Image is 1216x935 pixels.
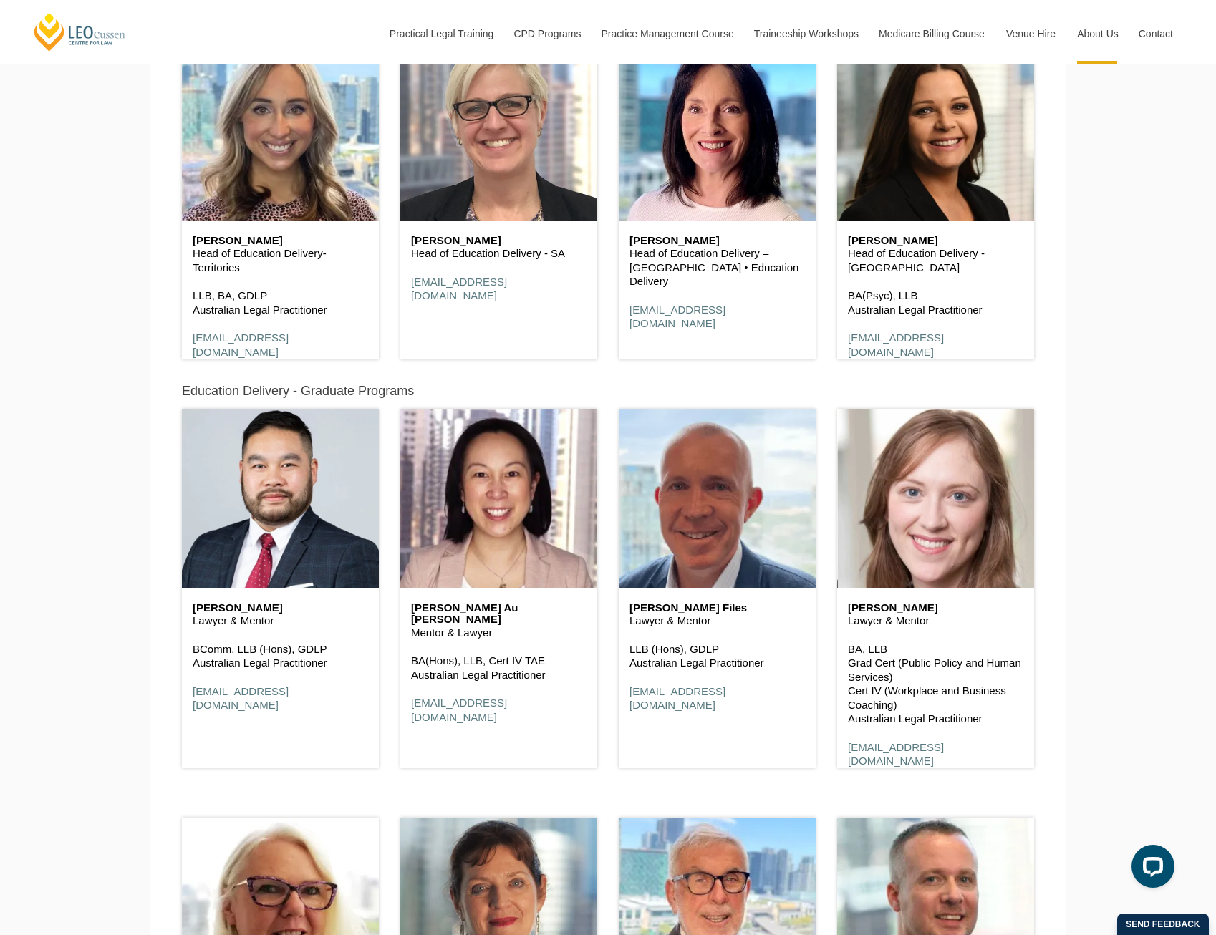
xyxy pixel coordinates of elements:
[629,685,725,712] a: [EMAIL_ADDRESS][DOMAIN_NAME]
[848,614,1023,628] p: Lawyer & Mentor
[193,331,289,358] a: [EMAIL_ADDRESS][DOMAIN_NAME]
[503,3,590,64] a: CPD Programs
[848,642,1023,726] p: BA, LLB Grad Cert (Public Policy and Human Services) Cert IV (Workplace and Business Coaching) Au...
[32,11,127,52] a: [PERSON_NAME] Centre for Law
[868,3,995,64] a: Medicare Billing Course
[629,642,805,670] p: LLB (Hons), GDLP Australian Legal Practitioner
[629,614,805,628] p: Lawyer & Mentor
[995,3,1066,64] a: Venue Hire
[411,626,587,640] p: Mentor & Lawyer
[848,235,1023,247] h6: [PERSON_NAME]
[848,741,944,767] a: [EMAIL_ADDRESS][DOMAIN_NAME]
[379,3,503,64] a: Practical Legal Training
[848,331,944,358] a: [EMAIL_ADDRESS][DOMAIN_NAME]
[848,289,1023,316] p: BA(Psyc), LLB Australian Legal Practitioner
[193,642,368,670] p: BComm, LLB (Hons), GDLP Australian Legal Practitioner
[411,602,587,626] h6: [PERSON_NAME] Au [PERSON_NAME]
[629,235,805,247] h6: [PERSON_NAME]
[848,246,1023,274] p: Head of Education Delivery - [GEOGRAPHIC_DATA]
[629,246,805,289] p: Head of Education Delivery – [GEOGRAPHIC_DATA] • Education Delivery
[629,304,725,330] a: [EMAIL_ADDRESS][DOMAIN_NAME]
[193,235,368,247] h6: [PERSON_NAME]
[193,289,368,316] p: LLB, BA, GDLP Australian Legal Practitioner
[1066,3,1128,64] a: About Us
[629,602,805,614] h6: [PERSON_NAME] Files
[848,602,1023,614] h6: [PERSON_NAME]
[411,235,587,247] h6: [PERSON_NAME]
[743,3,868,64] a: Traineeship Workshops
[411,246,587,261] p: Head of Education Delivery - SA
[193,602,368,614] h6: [PERSON_NAME]
[591,3,743,64] a: Practice Management Course
[411,654,587,682] p: BA(Hons), LLB, Cert IV TAE Australian Legal Practitioner
[182,384,414,399] h5: Education Delivery - Graduate Programs
[193,614,368,628] p: Lawyer & Mentor
[411,276,507,302] a: [EMAIL_ADDRESS][DOMAIN_NAME]
[1128,3,1184,64] a: Contact
[411,697,507,723] a: [EMAIL_ADDRESS][DOMAIN_NAME]
[193,685,289,712] a: [EMAIL_ADDRESS][DOMAIN_NAME]
[193,246,368,274] p: Head of Education Delivery-Territories
[1120,839,1180,899] iframe: LiveChat chat widget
